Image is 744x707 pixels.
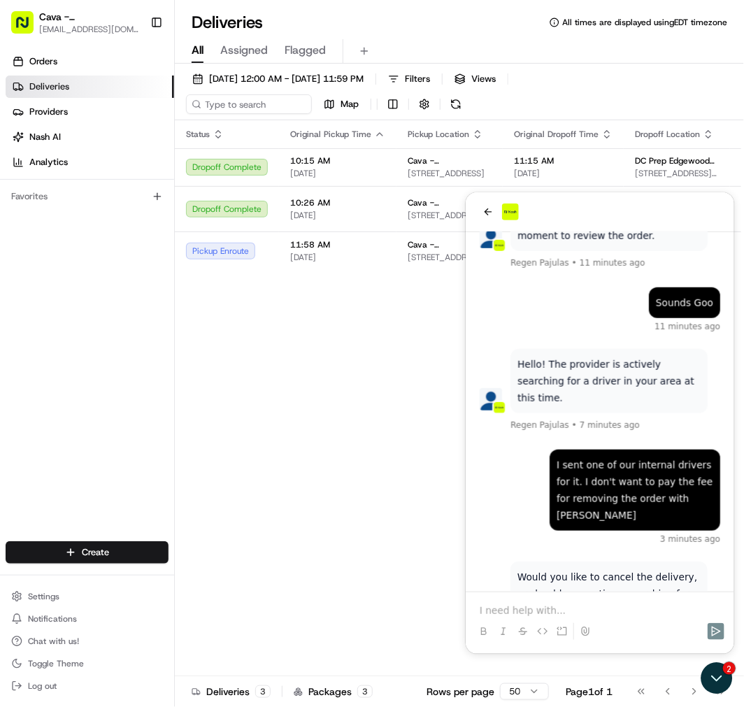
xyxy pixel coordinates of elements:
[290,155,385,166] span: 10:15 AM
[562,17,727,28] span: All times are displayed using EDT timezone
[82,546,109,559] span: Create
[29,131,61,143] span: Nash AI
[408,210,492,221] span: [STREET_ADDRESS]
[446,94,466,114] button: Refresh
[192,685,271,699] div: Deliveries
[6,587,169,606] button: Settings
[28,658,84,669] span: Toggle Theme
[448,69,502,89] button: Views
[192,11,263,34] h1: Deliveries
[290,210,385,221] span: [DATE]
[290,168,385,179] span: [DATE]
[408,197,492,208] span: Cava - [GEOGRAPHIC_DATA]
[471,73,496,85] span: Views
[408,239,492,250] span: Cava - [GEOGRAPHIC_DATA]
[405,73,430,85] span: Filters
[408,252,492,263] span: [STREET_ADDRESS]
[408,155,492,166] span: Cava - [GEOGRAPHIC_DATA]
[28,680,57,692] span: Log out
[341,98,359,110] span: Map
[29,55,57,68] span: Orders
[6,631,169,651] button: Chat with us!
[317,94,365,114] button: Map
[290,129,371,140] span: Original Pickup Time
[408,129,469,140] span: Pickup Location
[6,541,169,564] button: Create
[186,129,210,140] span: Status
[6,76,174,98] a: Deliveries
[285,42,326,59] span: Flagged
[6,6,145,39] button: Cava - [GEOGRAPHIC_DATA][EMAIL_ADDRESS][DOMAIN_NAME]
[39,10,139,24] button: Cava - [GEOGRAPHIC_DATA]
[466,192,734,654] iframe: Customer support window
[28,591,59,602] span: Settings
[635,168,719,179] span: [STREET_ADDRESS][US_STATE]
[220,42,268,59] span: Assigned
[290,239,385,250] span: 11:58 AM
[28,636,79,647] span: Chat with us!
[427,685,494,699] p: Rows per page
[29,106,68,118] span: Providers
[29,156,68,169] span: Analytics
[6,185,169,208] div: Favorites
[209,73,364,85] span: [DATE] 12:00 AM - [DATE] 11:59 PM
[699,661,737,699] iframe: Open customer support
[635,129,700,140] span: Dropoff Location
[635,155,719,166] span: DC Prep Edgewood Middle Scho
[514,155,613,166] span: 11:15 AM
[408,168,492,179] span: [STREET_ADDRESS]
[566,685,613,699] div: Page 1 of 1
[6,50,174,73] a: Orders
[290,252,385,263] span: [DATE]
[29,80,69,93] span: Deliveries
[382,69,436,89] button: Filters
[6,654,169,673] button: Toggle Theme
[514,129,599,140] span: Original Dropoff Time
[6,609,169,629] button: Notifications
[6,151,174,173] a: Analytics
[39,24,139,35] button: [EMAIL_ADDRESS][DOMAIN_NAME]
[28,613,77,624] span: Notifications
[6,676,169,696] button: Log out
[294,685,373,699] div: Packages
[186,69,370,89] button: [DATE] 12:00 AM - [DATE] 11:59 PM
[290,197,385,208] span: 10:26 AM
[192,42,203,59] span: All
[186,94,312,114] input: Type to search
[255,685,271,698] div: 3
[6,101,174,123] a: Providers
[6,126,174,148] a: Nash AI
[514,168,613,179] span: [DATE]
[357,685,373,698] div: 3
